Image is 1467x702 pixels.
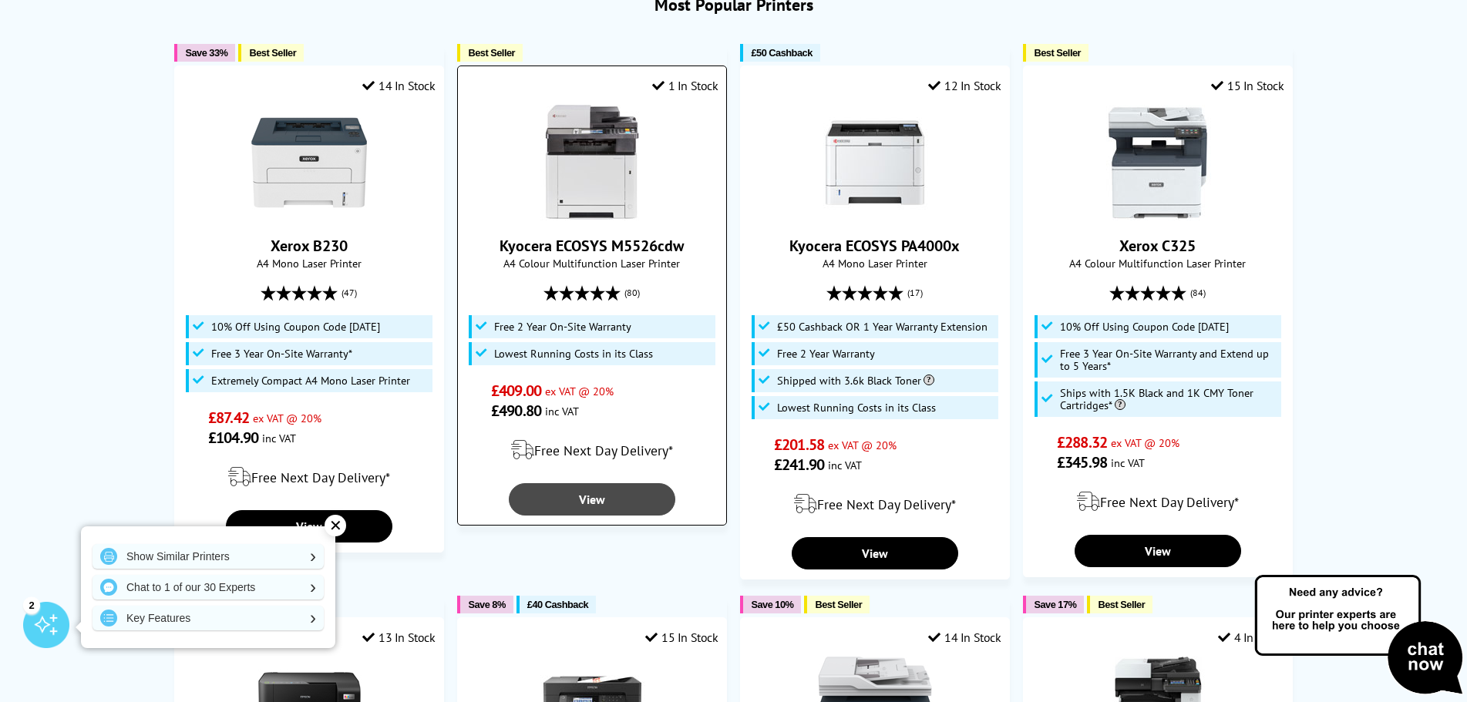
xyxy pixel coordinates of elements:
[271,236,348,256] a: Xerox B230
[751,599,793,610] span: Save 10%
[534,105,650,220] img: Kyocera ECOSYS M5526cdw
[749,482,1001,526] div: modal_delivery
[817,105,933,220] img: Kyocera ECOSYS PA4000x
[777,375,934,387] span: Shipped with 3.6k Black Toner
[828,438,897,452] span: ex VAT @ 20%
[249,47,296,59] span: Best Seller
[208,428,258,448] span: £104.90
[211,321,380,333] span: 10% Off Using Coupon Code [DATE]
[740,44,819,62] button: £50 Cashback
[211,375,410,387] span: Extremely Compact A4 Mono Laser Printer
[1111,455,1145,470] span: inc VAT
[185,47,227,59] span: Save 33%
[1031,480,1284,523] div: modal_delivery
[1060,387,1278,411] span: Ships with 1.5K Black and 1K CMY Toner Cartridges*
[93,606,324,630] a: Key Features
[342,278,357,307] span: (47)
[457,44,523,62] button: Best Seller
[652,78,718,93] div: 1 In Stock
[774,455,824,475] span: £241.90
[325,515,346,536] div: ✕
[262,431,296,445] span: inc VAT
[777,321,988,333] span: £50 Cashback OR 1 Year Warranty Extension
[804,596,870,613] button: Best Seller
[509,483,675,516] a: View
[457,596,513,613] button: Save 8%
[362,78,435,93] div: 14 In Stock
[500,236,684,256] a: Kyocera ECOSYS M5526cdw
[1034,47,1081,59] span: Best Seller
[468,47,515,59] span: Best Seller
[1057,432,1107,452] span: £288.32
[211,348,352,360] span: Free 3 Year On-Site Warranty*
[777,348,875,360] span: Free 2 Year Warranty
[208,408,249,428] span: £87.42
[1060,321,1229,333] span: 10% Off Using Coupon Code [DATE]
[907,278,923,307] span: (17)
[1034,599,1076,610] span: Save 17%
[645,630,718,645] div: 15 In Stock
[789,236,960,256] a: Kyocera ECOSYS PA4000x
[1100,208,1216,223] a: Xerox C325
[468,599,505,610] span: Save 8%
[1100,105,1216,220] img: Xerox C325
[251,105,367,220] img: Xerox B230
[1111,435,1179,450] span: ex VAT @ 20%
[516,596,596,613] button: £40 Cashback
[624,278,640,307] span: (80)
[174,44,235,62] button: Save 33%
[740,596,801,613] button: Save 10%
[23,596,40,613] div: 2
[1023,44,1088,62] button: Best Seller
[777,401,936,414] span: Lowest Running Costs in its Class
[491,381,541,401] span: £409.00
[1057,452,1107,472] span: £345.98
[183,455,435,499] div: modal_delivery
[545,404,579,418] span: inc VAT
[1031,256,1284,270] span: A4 Colour Multifunction Laser Printer
[534,208,650,223] a: Kyocera ECOSYS M5526cdw
[792,537,958,569] a: View
[251,208,367,223] a: Xerox B230
[362,630,435,645] div: 13 In Stock
[1119,236,1196,256] a: Xerox C325
[1098,599,1145,610] span: Best Seller
[253,411,321,425] span: ex VAT @ 20%
[1211,78,1284,93] div: 15 In Stock
[749,256,1001,270] span: A4 Mono Laser Printer
[1087,596,1152,613] button: Best Seller
[466,256,718,270] span: A4 Colour Multifunction Laser Printer
[815,599,862,610] span: Best Seller
[238,44,304,62] button: Best Seller
[1218,630,1284,645] div: 4 In Stock
[928,78,1001,93] div: 12 In Stock
[1060,348,1278,372] span: Free 3 Year On-Site Warranty and Extend up to 5 Years*
[1023,596,1084,613] button: Save 17%
[466,428,718,472] div: modal_delivery
[491,401,541,421] span: £490.80
[545,384,614,398] span: ex VAT @ 20%
[93,544,324,569] a: Show Similar Printers
[494,321,631,333] span: Free 2 Year On-Site Warranty
[1190,278,1206,307] span: (84)
[828,458,862,472] span: inc VAT
[1075,535,1241,567] a: View
[527,599,588,610] span: £40 Cashback
[93,575,324,600] a: Chat to 1 of our 30 Experts
[226,510,392,542] a: View
[928,630,1001,645] div: 14 In Stock
[774,435,824,455] span: £201.58
[1251,573,1467,699] img: Open Live Chat window
[494,348,653,360] span: Lowest Running Costs in its Class
[183,256,435,270] span: A4 Mono Laser Printer
[751,47,812,59] span: £50 Cashback
[817,208,933,223] a: Kyocera ECOSYS PA4000x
